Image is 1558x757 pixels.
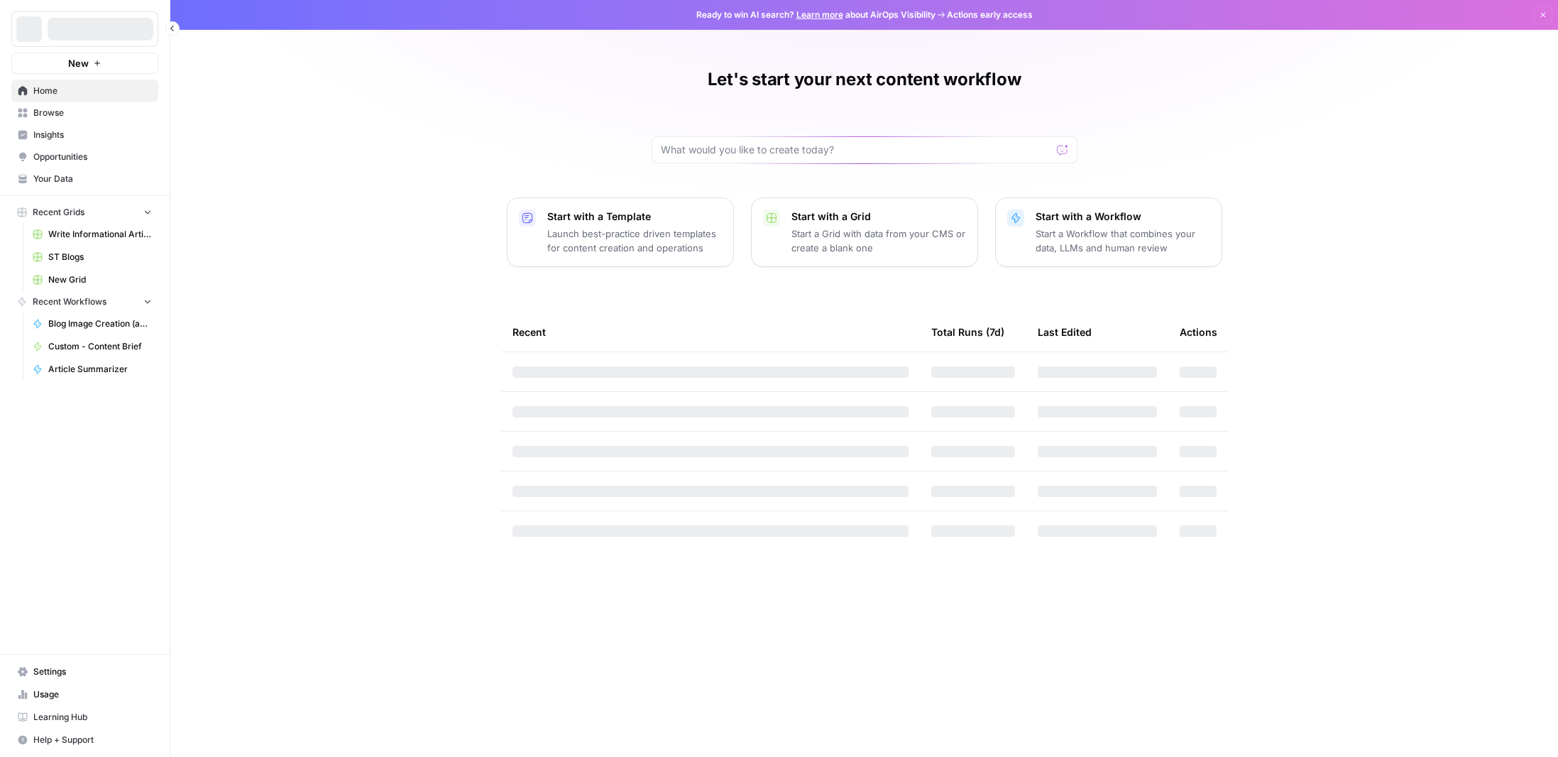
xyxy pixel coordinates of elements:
[68,56,89,70] span: New
[33,688,152,701] span: Usage
[1038,312,1092,352] div: Last Edited
[26,335,158,358] a: Custom - Content Brief
[26,268,158,291] a: New Grid
[33,734,152,746] span: Help + Support
[33,206,84,219] span: Recent Grids
[547,227,722,255] p: Launch best-practice driven templates for content creation and operations
[11,80,158,102] a: Home
[33,665,152,678] span: Settings
[995,197,1222,267] button: Start with a WorkflowStart a Workflow that combines your data, LLMs and human review
[48,363,152,376] span: Article Summarizer
[26,358,158,381] a: Article Summarizer
[11,660,158,683] a: Settings
[947,9,1033,21] span: Actions early access
[26,246,158,268] a: ST Blogs
[931,312,1004,352] div: Total Runs (7d)
[26,223,158,246] a: Write Informational Article
[796,9,843,20] a: Learn more
[48,251,152,263] span: ST Blogs
[708,68,1021,91] h1: Let's start your next content workflow
[1036,209,1210,224] p: Start with a Workflow
[33,107,152,119] span: Browse
[48,273,152,286] span: New Grid
[33,173,152,185] span: Your Data
[11,706,158,729] a: Learning Hub
[11,202,158,223] button: Recent Grids
[11,683,158,706] a: Usage
[11,124,158,146] a: Insights
[48,340,152,353] span: Custom - Content Brief
[11,146,158,168] a: Opportunities
[791,209,966,224] p: Start with a Grid
[661,143,1051,157] input: What would you like to create today?
[11,168,158,190] a: Your Data
[33,295,106,308] span: Recent Workflows
[11,102,158,124] a: Browse
[11,291,158,312] button: Recent Workflows
[33,85,152,97] span: Home
[512,312,909,352] div: Recent
[507,197,734,267] button: Start with a TemplateLaunch best-practice driven templates for content creation and operations
[791,227,966,255] p: Start a Grid with data from your CMS or create a blank one
[11,729,158,751] button: Help + Support
[33,151,152,163] span: Opportunities
[48,317,152,330] span: Blog Image Creation (ad hoc)
[11,53,158,74] button: New
[1036,227,1210,255] p: Start a Workflow that combines your data, LLMs and human review
[33,711,152,724] span: Learning Hub
[26,312,158,335] a: Blog Image Creation (ad hoc)
[48,228,152,241] span: Write Informational Article
[33,129,152,141] span: Insights
[1180,312,1217,352] div: Actions
[547,209,722,224] p: Start with a Template
[696,9,936,21] span: Ready to win AI search? about AirOps Visibility
[751,197,978,267] button: Start with a GridStart a Grid with data from your CMS or create a blank one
